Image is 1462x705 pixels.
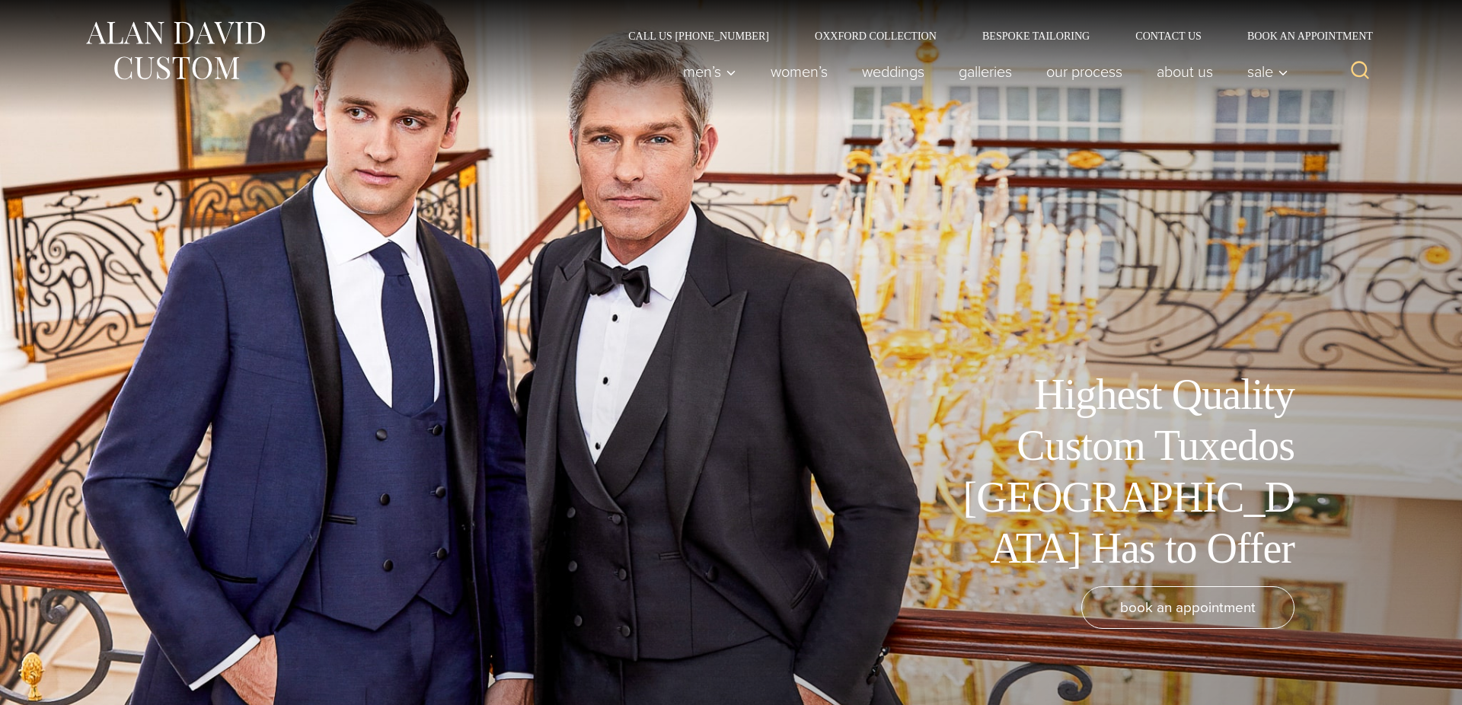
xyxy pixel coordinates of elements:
a: Contact Us [1112,30,1224,41]
a: Galleries [942,56,1029,87]
button: View Search Form [1342,53,1378,90]
a: book an appointment [1081,586,1294,629]
a: Book an Appointment [1224,30,1378,41]
a: Our Process [1029,56,1140,87]
nav: Primary Navigation [666,56,1297,87]
a: Women’s [754,56,845,87]
a: weddings [845,56,942,87]
img: Alan David Custom [84,17,267,85]
h1: Highest Quality Custom Tuxedos [GEOGRAPHIC_DATA] Has to Offer [952,369,1294,574]
span: book an appointment [1120,596,1256,618]
a: About Us [1140,56,1231,87]
span: Men’s [683,64,736,79]
a: Call Us [PHONE_NUMBER] [605,30,792,41]
a: Oxxford Collection [792,30,959,41]
a: Bespoke Tailoring [959,30,1112,41]
nav: Secondary Navigation [605,30,1378,41]
span: Sale [1247,64,1288,79]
